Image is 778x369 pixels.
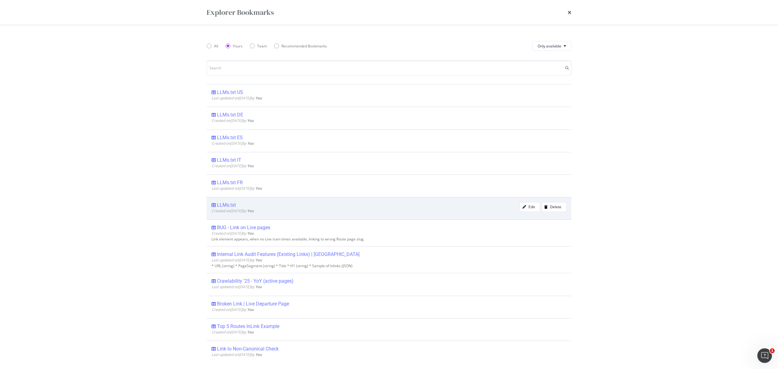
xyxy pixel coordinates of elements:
button: Edit [520,202,540,212]
b: You [255,352,262,357]
b: You [255,186,262,191]
div: Link to Non-Canonical Check [217,346,279,352]
div: LLMs.txt FR [217,180,243,186]
b: You [247,141,254,146]
div: All [214,43,218,49]
span: Created on [DATE] by [212,208,254,213]
div: Yours [233,43,243,49]
span: Only available [538,43,561,49]
span: Last updated on [DATE] by [212,257,262,263]
div: Internal Link Audit Features (Existing Links) | [GEOGRAPHIC_DATA] [217,251,360,257]
div: Recommended Bookmarks [274,43,327,49]
div: LLMs.txt IT [217,157,241,163]
span: Created on [DATE] by [212,329,254,335]
div: Edit [528,204,535,209]
div: Yours [225,43,243,49]
span: Last updated on [DATE] by [212,95,262,101]
b: You [247,231,254,236]
span: Last updated on [DATE] by [212,284,262,289]
span: Created on [DATE] by [212,231,254,236]
div: BUG - Link on Live pages [217,225,270,231]
div: LLMs.txt DE [217,112,243,118]
span: Created on [DATE] by [212,307,254,312]
div: LLMs.txt US [217,89,243,95]
input: Search [207,60,571,76]
b: You [255,95,262,101]
div: Recommended Bookmarks [281,43,327,49]
div: Link element appears, when no Live train times available, linking to wrong Route page slug. [212,237,566,241]
div: Crawlability '25 - YoY (active pages) [217,278,294,284]
b: You [247,163,254,168]
div: Delete [550,204,561,209]
div: * URL (string) * PageSegment (string) * Title * H1 (string) * Sample of Inlinks (JSON) [212,264,566,268]
button: Only available [532,41,571,51]
span: Created on [DATE] by [212,141,254,146]
span: Last updated on [DATE] by [212,352,262,357]
div: Team [250,43,267,49]
span: 1 [770,348,775,353]
button: Delete [542,202,566,212]
div: Team [257,43,267,49]
iframe: Intercom live chat [757,348,772,363]
div: Broken Link | Live Departure Page [217,301,289,307]
div: All [207,43,218,49]
span: Last updated on [DATE] by [212,186,262,191]
div: LLMs.txt [217,202,236,208]
b: You [247,307,254,312]
div: times [568,7,571,18]
b: You [255,257,262,263]
div: LLMs.txt ES [217,135,243,141]
b: You [255,284,262,289]
b: You [247,118,254,123]
span: Created on [DATE] by [212,163,254,168]
div: Top 5 Routes InLink Example [217,323,279,329]
span: Created on [DATE] by [212,118,254,123]
b: You [247,208,254,213]
div: Explorer Bookmarks [207,7,274,18]
b: You [247,329,254,335]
